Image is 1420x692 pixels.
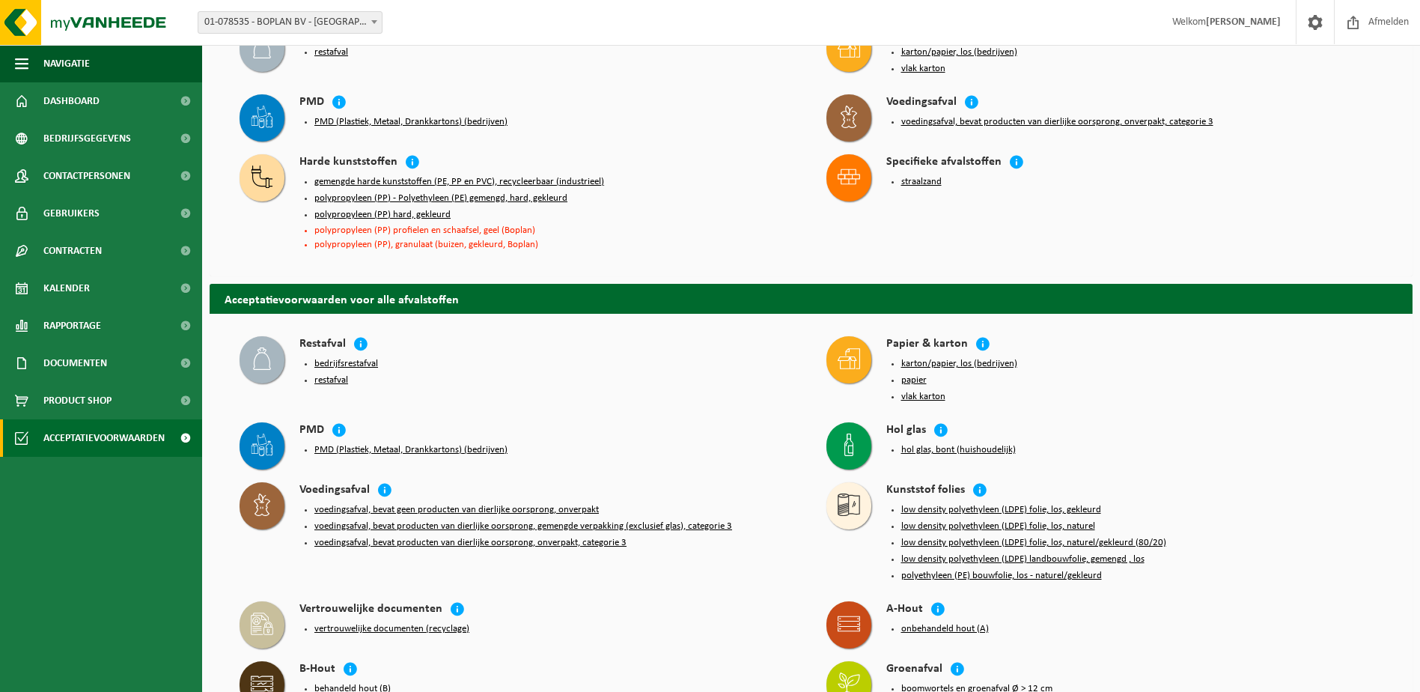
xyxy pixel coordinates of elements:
button: hol glas, bont (huishoudelijk) [901,444,1016,456]
button: voedingsafval, bevat producten van dierlijke oorsprong, onverpakt, categorie 3 [314,537,627,549]
button: vlak karton [901,63,945,75]
button: vertrouwelijke documenten (recyclage) [314,623,469,635]
h4: A-Hout [886,601,923,619]
button: low density polyethyleen (LDPE) folie, los, naturel [901,520,1095,532]
span: Gebruikers [43,195,100,232]
button: straalzand [901,176,942,188]
span: Product Shop [43,382,112,419]
h4: Specifieke afvalstoffen [886,154,1002,172]
span: Contactpersonen [43,157,130,195]
h4: Kunststof folies [886,482,965,500]
h4: PMD [299,94,324,112]
button: papier [901,374,927,386]
li: polypropyleen (PP) profielen en schaafsel, geel (Boplan) [314,225,796,235]
button: polyethyleen (PE) bouwfolie, los - naturel/gekleurd [901,570,1102,582]
button: polypropyleen (PP) - Polyethyleen (PE) gemengd, hard, gekleurd [314,192,567,204]
button: bedrijfsrestafval [314,358,378,370]
span: Bedrijfsgegevens [43,120,131,157]
button: gemengde harde kunststoffen (PE, PP en PVC), recycleerbaar (industrieel) [314,176,604,188]
button: voedingsafval, bevat producten van dierlijke oorsprong, onverpakt, categorie 3 [901,116,1213,128]
span: Kalender [43,270,90,307]
span: Dashboard [43,82,100,120]
li: polypropyleen (PP), granulaat (buizen, gekleurd, Boplan) [314,240,796,249]
h4: Voedingsafval [299,482,370,500]
h4: B-Hout [299,661,335,679]
h4: Papier & karton [886,336,968,353]
h4: Vertrouwelijke documenten [299,601,442,619]
h4: Harde kunststoffen [299,154,397,172]
h4: Voedingsafval [886,94,957,112]
button: low density polyethyleen (LDPE) folie, los, gekleurd [901,504,1101,516]
button: PMD (Plastiek, Metaal, Drankkartons) (bedrijven) [314,116,508,128]
span: 01-078535 - BOPLAN BV - MOORSELE [198,12,382,33]
button: restafval [314,374,348,386]
span: Navigatie [43,45,90,82]
button: low density polyethyleen (LDPE) landbouwfolie, gemengd , los [901,553,1145,565]
span: Acceptatievoorwaarden [43,419,165,457]
span: Contracten [43,232,102,270]
button: polypropyleen (PP) hard, gekleurd [314,209,451,221]
button: voedingsafval, bevat producten van dierlijke oorsprong, gemengde verpakking (exclusief glas), cat... [314,520,732,532]
button: PMD (Plastiek, Metaal, Drankkartons) (bedrijven) [314,444,508,456]
span: 01-078535 - BOPLAN BV - MOORSELE [198,11,383,34]
button: vlak karton [901,391,945,403]
h4: PMD [299,422,324,440]
h4: Groenafval [886,661,942,679]
button: low density polyethyleen (LDPE) folie, los, naturel/gekleurd (80/20) [901,537,1166,549]
strong: [PERSON_NAME] [1206,16,1281,28]
h2: Acceptatievoorwaarden voor alle afvalstoffen [210,284,1413,313]
button: voedingsafval, bevat geen producten van dierlijke oorsprong, onverpakt [314,504,599,516]
button: karton/papier, los (bedrijven) [901,46,1017,58]
button: karton/papier, los (bedrijven) [901,358,1017,370]
h4: Restafval [299,336,346,353]
button: onbehandeld hout (A) [901,623,989,635]
span: Documenten [43,345,107,382]
span: Rapportage [43,307,101,345]
h4: Hol glas [886,422,926,440]
button: restafval [314,46,348,58]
